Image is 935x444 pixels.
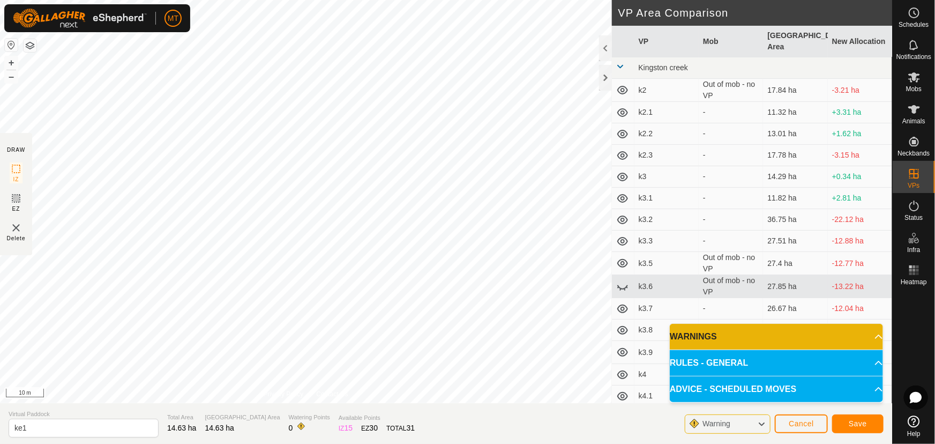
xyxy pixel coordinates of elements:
td: -22.12 ha [828,209,892,231]
span: Cancel [789,419,814,428]
img: Gallagher Logo [13,9,147,28]
td: -12.77 ha [828,252,892,275]
div: - [703,214,759,225]
button: + [5,56,18,69]
span: [GEOGRAPHIC_DATA] Area [205,413,280,422]
span: Neckbands [897,150,930,157]
p-accordion-header: WARNINGS [670,324,883,350]
p-accordion-header: ADVICE - SCHEDULED MOVES [670,376,883,402]
a: Contact Us [316,389,348,399]
td: k2.3 [634,145,699,166]
td: 27.85 ha [763,275,827,298]
a: Help [893,411,935,441]
span: 14.63 ha [167,424,197,432]
span: Watering Points [289,413,330,422]
span: MT [168,13,178,24]
td: 36.75 ha [763,209,827,231]
span: Schedules [899,21,929,28]
th: [GEOGRAPHIC_DATA] Area [763,26,827,57]
div: Out of mob - no VP [703,275,759,298]
span: 31 [407,424,415,432]
div: DRAW [7,146,25,154]
div: EZ [361,423,378,434]
td: 13.01 ha [763,123,827,145]
span: Mobs [906,86,922,92]
div: Out of mob - no VP [703,79,759,101]
p-accordion-header: RULES - GENERAL [670,350,883,376]
span: EZ [12,205,20,213]
td: k3.3 [634,231,699,252]
td: k2.1 [634,102,699,123]
div: - [703,171,759,182]
td: k3.1 [634,188,699,209]
td: 27.4 ha [763,252,827,275]
td: k4 [634,364,699,386]
td: 37.12 ha [763,320,827,341]
td: -3.15 ha [828,145,892,166]
span: Available Points [339,413,415,423]
span: Help [907,431,921,437]
span: Heatmap [901,279,927,285]
td: k4.1 [634,386,699,407]
td: +3.31 ha [828,102,892,123]
td: 27.51 ha [763,231,827,252]
td: 17.84 ha [763,79,827,102]
span: Delete [7,234,26,242]
span: Animals [902,118,925,124]
td: -3.21 ha [828,79,892,102]
td: k3.7 [634,298,699,320]
th: New Allocation [828,26,892,57]
td: -12.88 ha [828,231,892,252]
span: 15 [345,424,353,432]
button: – [5,70,18,83]
h2: VP Area Comparison [618,6,893,19]
span: 0 [289,424,293,432]
button: Cancel [775,415,828,433]
span: WARNINGS [670,330,717,343]
span: Infra [907,247,920,253]
td: k3.6 [634,275,699,298]
span: Warning [702,419,730,428]
td: +0.34 ha [828,166,892,188]
div: - [703,150,759,161]
div: - [703,303,759,314]
div: - [703,235,759,247]
div: - [703,107,759,118]
button: Map Layers [24,39,36,52]
td: -22.49 ha [828,320,892,341]
span: ADVICE - SCHEDULED MOVES [670,383,796,396]
td: 26.67 ha [763,298,827,320]
span: Virtual Paddock [9,410,159,419]
div: Out of mob - no VP [703,252,759,275]
td: 11.82 ha [763,188,827,209]
td: +1.62 ha [828,123,892,145]
button: Reset Map [5,39,18,51]
td: -12.04 ha [828,298,892,320]
td: k2 [634,79,699,102]
span: IZ [13,175,19,183]
div: - [703,193,759,204]
th: VP [634,26,699,57]
span: Status [904,214,923,221]
span: 30 [370,424,378,432]
td: 11.32 ha [763,102,827,123]
div: TOTAL [386,423,415,434]
span: Total Area [167,413,197,422]
td: k2.2 [634,123,699,145]
td: k3.2 [634,209,699,231]
img: VP [10,221,23,234]
a: Privacy Policy [264,389,304,399]
td: 14.29 ha [763,166,827,188]
th: Mob [699,26,763,57]
td: k3 [634,166,699,188]
span: Notifications [896,54,931,60]
td: k3.8 [634,320,699,341]
td: 17.78 ha [763,145,827,166]
span: Kingston creek [639,63,689,72]
span: 14.63 ha [205,424,235,432]
span: Save [849,419,867,428]
td: k3.5 [634,252,699,275]
span: RULES - GENERAL [670,357,749,369]
button: Save [832,415,884,433]
span: VPs [908,182,919,189]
